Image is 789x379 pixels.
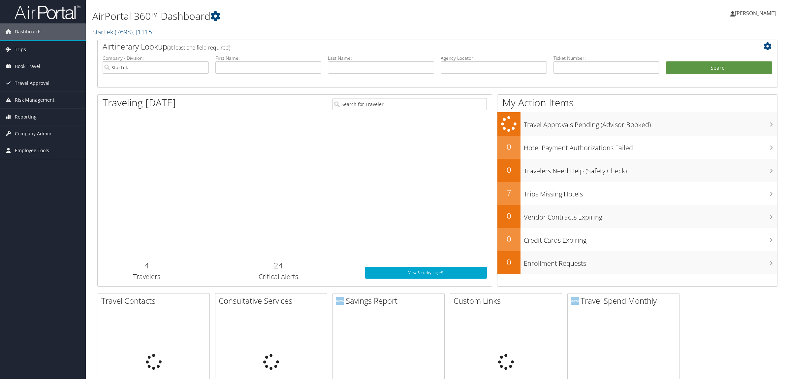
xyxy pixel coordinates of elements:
[167,44,230,51] span: (at least one field required)
[571,297,579,305] img: domo-logo.png
[524,209,777,222] h3: Vendor Contracts Expiring
[15,58,40,75] span: Book Travel
[115,27,133,36] span: ( 7698 )
[15,142,49,159] span: Employee Tools
[524,256,777,268] h3: Enrollment Requests
[730,3,782,23] a: [PERSON_NAME]
[497,136,777,159] a: 0Hotel Payment Authorizations Failed
[336,297,344,305] img: domo-logo.png
[365,267,487,279] a: View SecurityLogic®
[497,141,521,152] h2: 0
[15,92,54,108] span: Risk Management
[524,186,777,199] h3: Trips Missing Hotels
[553,55,660,61] label: Ticket Number:
[497,205,777,228] a: 0Vendor Contracts Expiring
[103,260,191,271] h2: 4
[497,228,777,251] a: 0Credit Cards Expiring
[524,232,777,245] h3: Credit Cards Expiring
[219,295,327,306] h2: Consultative Services
[497,159,777,182] a: 0Travelers Need Help (Safety Check)
[454,295,562,306] h2: Custom Links
[103,41,715,52] h2: Airtinerary Lookup
[15,109,37,125] span: Reporting
[15,75,49,91] span: Travel Approval
[336,295,444,306] h2: Savings Report
[215,55,322,61] label: First Name:
[497,182,777,205] a: 7Trips Missing Hotels
[201,272,356,281] h3: Critical Alerts
[497,96,777,110] h1: My Action Items
[497,251,777,274] a: 0Enrollment Requests
[497,112,777,136] a: Travel Approvals Pending (Advisor Booked)
[92,27,158,36] a: StarTek
[524,163,777,176] h3: Travelers Need Help (Safety Check)
[92,9,552,23] h1: AirPortal 360™ Dashboard
[103,55,209,61] label: Company - Division:
[571,295,679,306] h2: Travel Spend Monthly
[524,140,777,153] h3: Hotel Payment Authorizations Failed
[441,55,547,61] label: Agency Locator:
[497,210,521,222] h2: 0
[666,61,772,75] button: Search
[201,260,356,271] h2: 24
[497,164,521,175] h2: 0
[15,41,26,58] span: Trips
[497,233,521,245] h2: 0
[497,257,521,268] h2: 0
[15,4,80,20] img: airportal-logo.png
[735,10,776,17] span: [PERSON_NAME]
[15,125,51,142] span: Company Admin
[133,27,158,36] span: , [ 11151 ]
[103,96,176,110] h1: Traveling [DATE]
[332,98,487,110] input: Search for Traveler
[15,23,42,40] span: Dashboards
[328,55,434,61] label: Last Name:
[101,295,209,306] h2: Travel Contacts
[524,117,777,129] h3: Travel Approvals Pending (Advisor Booked)
[103,272,191,281] h3: Travelers
[497,187,521,198] h2: 7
